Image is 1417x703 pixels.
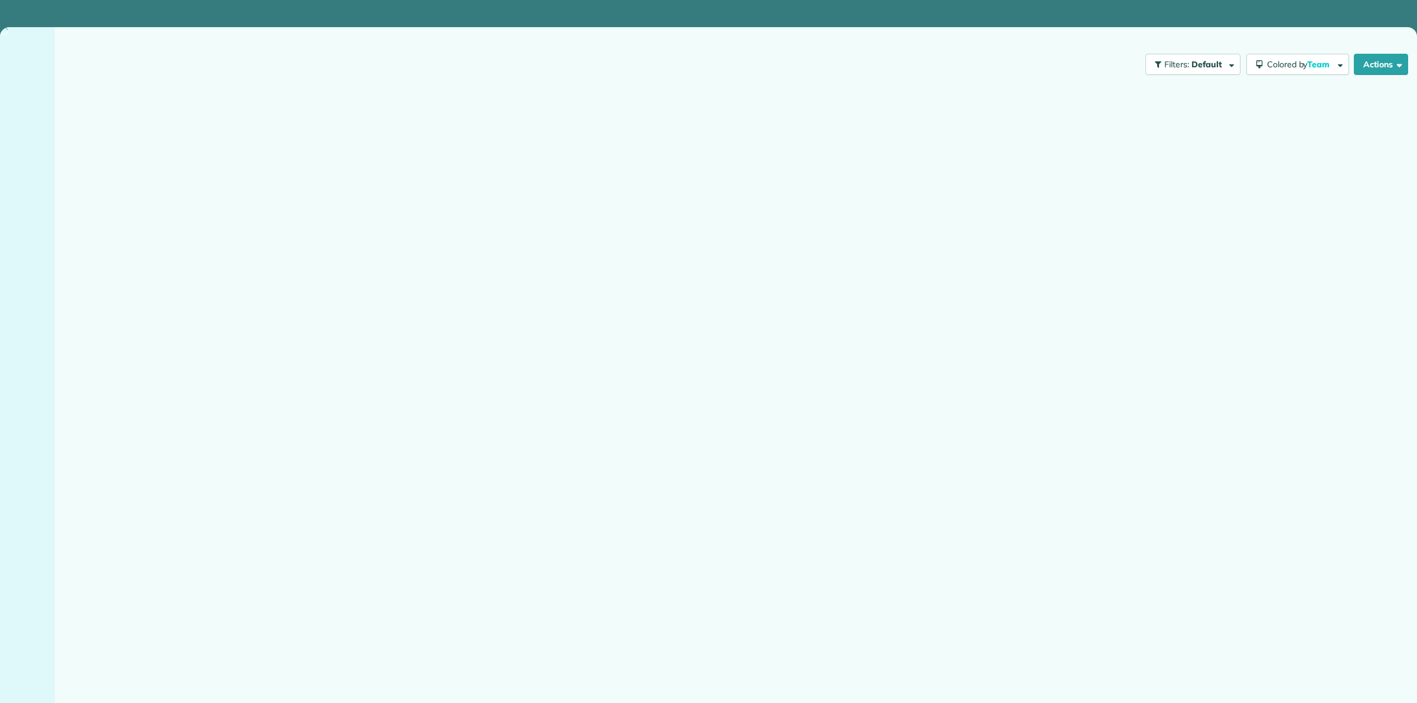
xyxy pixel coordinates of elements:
span: Filters: [1164,59,1189,70]
button: Actions [1354,54,1408,75]
button: Colored byTeam [1246,54,1349,75]
span: Team [1307,59,1331,70]
button: Filters: Default [1145,54,1240,75]
a: Filters: Default [1140,54,1240,75]
span: Colored by [1267,59,1334,70]
span: Default [1191,59,1223,70]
